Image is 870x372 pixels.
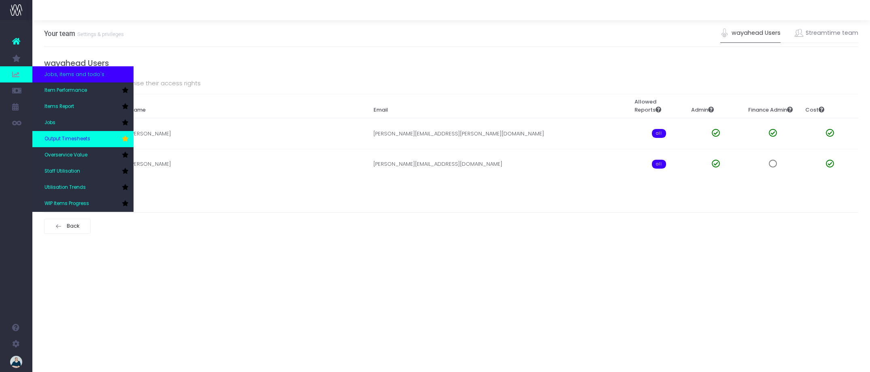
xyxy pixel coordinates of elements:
span: Jobs [45,119,55,127]
img: images/default_profile_image.png [10,356,22,368]
span: Jobs, items and todo's [45,70,104,78]
span: all [652,160,666,169]
th: Cost [801,94,858,118]
td: [PERSON_NAME][EMAIL_ADDRESS][PERSON_NAME][DOMAIN_NAME] [370,118,630,149]
a: Utilisation Trends [32,180,134,196]
th: Admin [688,94,745,118]
a: Staff Utilisation [32,163,134,180]
a: Item Performance [32,82,134,99]
td: [PERSON_NAME][EMAIL_ADDRESS][DOMAIN_NAME] [370,149,630,179]
th: Finance Admin [745,94,802,118]
small: Settings & privileges [75,30,124,38]
a: Streamtime team [795,24,859,42]
span: WIP Items Progress [45,200,89,207]
a: WIP Items Progress [32,196,134,212]
a: Back [44,219,91,234]
td: [PERSON_NAME] [125,149,370,179]
span: Overservice Value [45,152,87,159]
span: Staff Utilisation [45,168,80,175]
a: Overservice Value [32,147,134,163]
p: Click a person's row to customise their access rights [44,78,859,88]
th: Name [125,94,370,118]
a: Output Timesheets [32,131,134,147]
span: Back [64,223,80,229]
td: [PERSON_NAME] [125,118,370,149]
h3: Your team [44,30,124,38]
h4: wayahead Users [44,59,859,68]
th: Allowed Reports [630,94,688,118]
span: Items Report [45,103,74,110]
span: all [652,129,666,138]
span: Output Timesheets [45,135,90,143]
a: Items Report [32,99,134,115]
span: Item Performance [45,87,87,94]
th: Email [370,94,630,118]
span: Utilisation Trends [45,184,86,191]
a: wayahead Users [720,24,781,42]
a: Jobs [32,115,134,131]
